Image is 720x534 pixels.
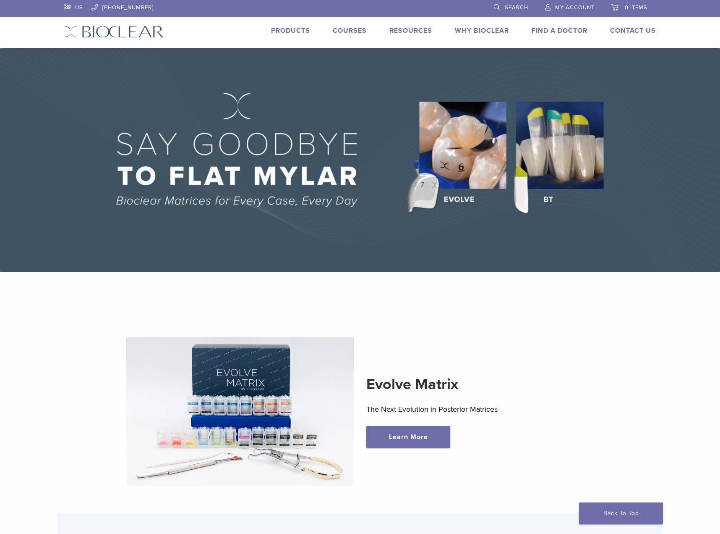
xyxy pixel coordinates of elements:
a: Resources [389,26,432,35]
a: Contact Us [610,26,656,35]
img: Evolve Matrix [126,337,354,486]
a: Learn More [366,426,450,448]
h2: Evolve Matrix [366,374,594,395]
a: Courses [333,26,367,35]
a: Products [271,26,310,35]
span: Search [505,4,528,11]
span: My Account [555,4,595,11]
img: Bioclear [64,26,164,38]
p: The Next Evolution in Posterior Matrices [366,403,594,416]
a: Why Bioclear [455,26,509,35]
a: Find A Doctor [532,26,587,35]
a: Back To Top [579,502,663,524]
span: 0 items [625,4,647,11]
